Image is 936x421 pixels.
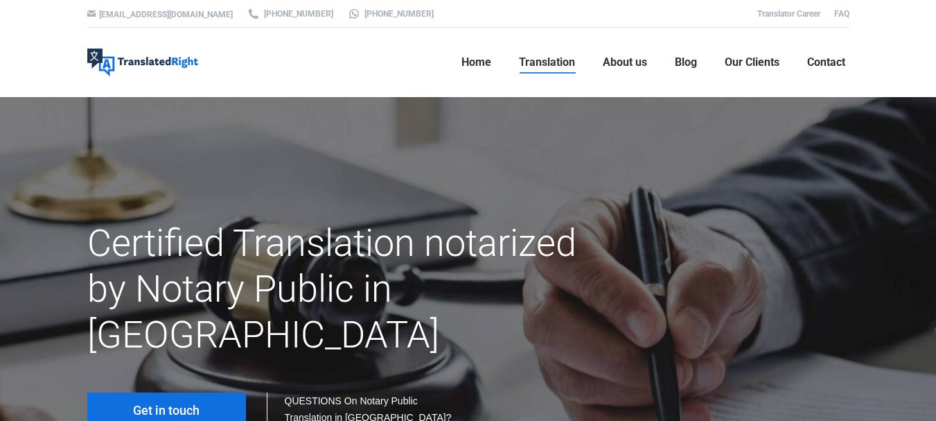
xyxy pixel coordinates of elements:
span: Get in touch [133,404,200,418]
a: [PHONE_NUMBER] [247,8,333,20]
a: Home [457,40,495,85]
a: [EMAIL_ADDRESS][DOMAIN_NAME] [99,10,233,19]
a: Translator Career [757,9,820,19]
a: Contact [803,40,849,85]
a: Blog [671,40,701,85]
span: Translation [519,55,575,69]
a: Translation [515,40,579,85]
h1: Certified Translation notarized by Notary Public in [GEOGRAPHIC_DATA] [87,221,588,358]
span: Contact [807,55,845,69]
a: About us [599,40,651,85]
span: Blog [675,55,697,69]
span: About us [603,55,647,69]
a: Our Clients [721,40,784,85]
span: Our Clients [725,55,779,69]
a: [PHONE_NUMBER] [347,8,434,20]
img: Translated Right [87,49,198,76]
a: FAQ [834,9,849,19]
span: Home [461,55,491,69]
